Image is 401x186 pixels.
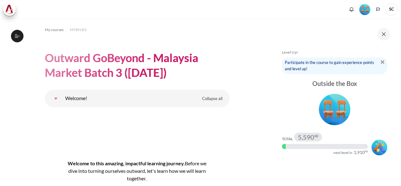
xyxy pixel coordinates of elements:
div: next level in [333,150,352,155]
img: Level #5 [372,140,387,155]
span: xp [314,134,318,137]
a: Level #4 [357,3,373,15]
span: SC [385,3,398,16]
img: Level #4 [359,4,370,15]
span: MYBN B3 [70,27,86,33]
a: User menu [385,3,398,16]
h5: Level Up! [282,50,387,55]
div: Show notification window with no new notifications [347,5,356,14]
img: Architeck [5,5,14,14]
a: Dismiss notice [381,59,384,64]
h5: Ranking [282,163,387,168]
img: Level #4 [319,94,350,125]
a: Architeck Architeck [3,3,19,16]
div: Level #5 [372,139,387,155]
span: efore we dive into turning ourselves outward, let's learn how we will learn together. [68,160,206,181]
a: Welcome! [49,92,62,105]
div: Level #4 [359,3,370,15]
a: Collapse all [197,93,227,104]
nav: Navigation bar [45,25,230,35]
div: Level #4 [282,92,387,125]
div: Total [282,136,293,141]
div: Participate in the course to gain experience points and level up! [282,57,387,74]
span: Collapse all [202,96,222,102]
button: Languages [373,5,383,14]
span: My courses [45,27,64,33]
a: MYBN B3 [70,26,86,34]
div: Outside the Box [282,79,387,88]
img: Dismiss notice [381,60,384,64]
div: 5,590 [298,134,318,140]
a: My courses [45,26,64,34]
span: xp [365,150,368,152]
span: 5,590 [298,134,314,140]
h4: Welcome to this amazing, impactful learning journey. [65,160,210,182]
span: B [185,160,188,166]
span: 1,910 [354,150,365,155]
h1: Outward GoBeyond - Malaysia Market Batch 3 ([DATE]) [45,50,230,80]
